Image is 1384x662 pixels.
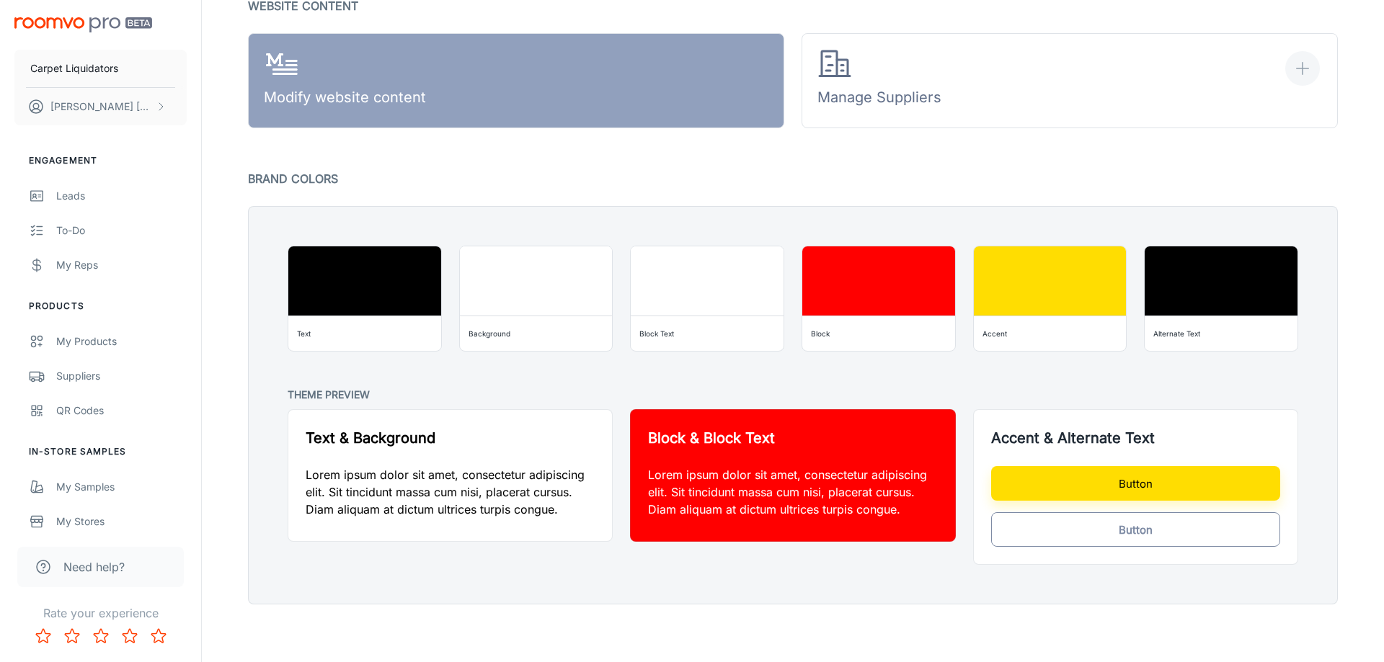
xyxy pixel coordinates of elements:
button: Button [991,466,1280,501]
button: Rate 2 star [58,622,86,650]
button: [PERSON_NAME] [PERSON_NAME] [14,88,187,125]
button: Manage Suppliers [802,33,1338,128]
div: My Products [56,334,187,349]
div: My Samples [56,479,187,495]
div: Text [297,326,311,341]
button: Rate 3 star [86,622,115,650]
p: Theme Preview [288,386,1298,404]
div: Accent [982,326,1007,341]
button: Rate 5 star [144,622,173,650]
h5: Text & Background [306,427,595,449]
div: To-do [56,223,187,238]
img: Roomvo PRO Beta [14,17,152,32]
div: Modify website content [264,47,426,114]
div: Block [811,326,830,341]
div: Background [469,326,510,341]
div: My Reps [56,257,187,273]
p: [PERSON_NAME] [PERSON_NAME] [50,99,152,115]
p: Lorem ipsum dolor sit amet, consectetur adipiscing elit. Sit tincidunt massa cum nisi, placerat c... [648,466,937,518]
span: Need help? [63,558,125,576]
button: Rate 4 star [115,622,144,650]
div: My Stores [56,514,187,529]
p: Carpet Liquidators [30,61,118,76]
div: QR Codes [56,403,187,419]
p: Rate your experience [12,604,190,622]
h5: Block & Block Text [648,427,937,449]
div: Alternate Text [1153,326,1200,341]
div: Leads [56,188,187,204]
a: Modify website content [248,33,784,128]
button: Carpet Liquidators [14,50,187,87]
div: Suppliers [56,368,187,384]
button: Rate 1 star [29,622,58,650]
p: Lorem ipsum dolor sit amet, consectetur adipiscing elit. Sit tincidunt massa cum nisi, placerat c... [306,466,595,518]
h5: Accent & Alternate Text [991,427,1280,449]
button: Button [991,512,1280,547]
div: Manage Suppliers [817,47,941,114]
p: Brand Colors [248,169,1338,189]
div: Block Text [639,326,674,341]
